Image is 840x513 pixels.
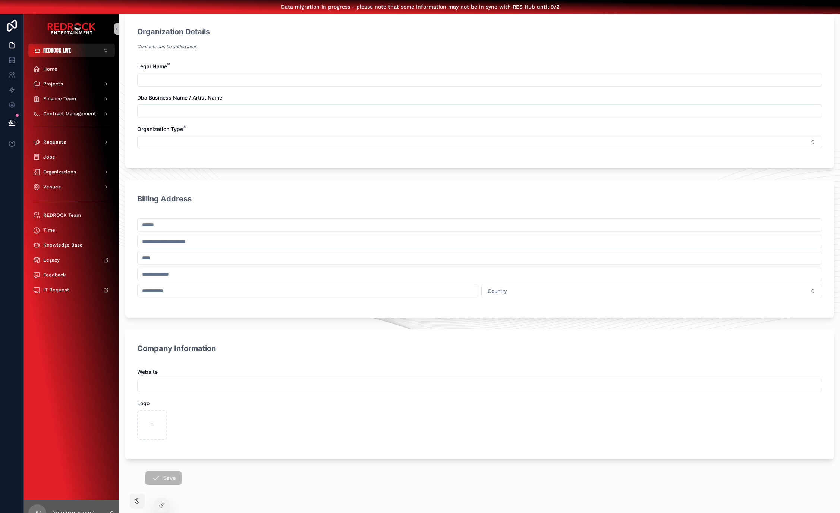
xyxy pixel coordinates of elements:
[137,126,183,132] span: Organization Type
[137,194,192,204] h2: Billing Address
[28,77,115,91] a: Projects
[137,94,222,101] span: Dba Business Name / Artist Name
[43,81,63,87] span: Projects
[28,44,115,57] button: Select Button
[137,369,158,375] span: Website
[28,223,115,237] a: Time
[28,92,115,106] a: Finance Team
[137,27,210,37] h2: Organization Details
[137,344,216,354] h2: Company Information
[137,136,822,148] button: Select Button
[28,165,115,179] a: Organizations
[43,212,81,218] span: REDROCK Team
[28,107,115,121] a: Contract Management
[43,96,76,102] span: Finance Team
[43,47,71,54] span: REDROCK LIVE
[43,287,69,293] span: IT Request
[28,283,115,297] a: IT Request
[43,242,83,248] span: Knowledge Base
[28,209,115,222] a: REDROCK Team
[43,272,66,278] span: Feedback
[28,238,115,252] a: Knowledge Base
[43,184,61,190] span: Venues
[137,63,167,69] span: Legal Name
[43,169,76,175] span: Organizations
[43,227,55,233] span: Time
[47,23,96,35] img: App logo
[43,257,60,263] span: Legacy
[28,135,115,149] a: Requests
[43,139,66,145] span: Requests
[137,400,150,406] span: Logo
[43,111,96,117] span: Contract Management
[28,268,115,282] a: Feedback
[43,154,55,160] span: Jobs
[28,62,115,76] a: Home
[137,44,197,49] em: Contacts can be added later.
[28,180,115,194] a: Venues
[24,57,119,306] div: scrollable content
[481,284,822,298] button: Select Button
[28,253,115,267] a: Legacy
[488,287,507,295] span: Country
[28,150,115,164] a: Jobs
[43,66,57,72] span: Home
